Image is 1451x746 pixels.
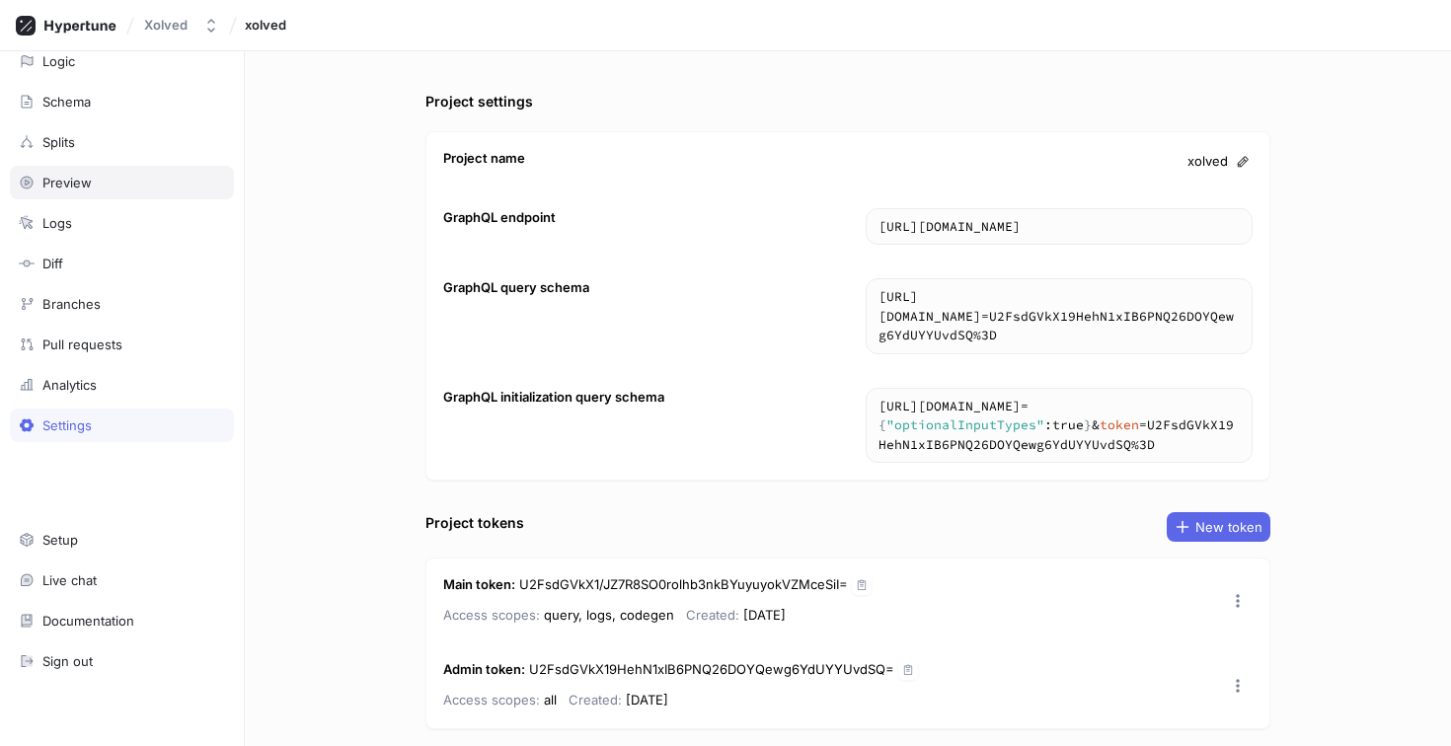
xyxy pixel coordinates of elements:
a: Documentation [10,604,234,637]
p: all [443,688,557,711]
button: Xolved [136,9,227,41]
div: Schema [42,94,91,110]
span: Created: [686,607,739,623]
span: xolved [1187,152,1228,172]
div: Logs [42,215,72,231]
div: Splits [42,134,75,150]
strong: Main token : [443,576,515,592]
div: Pull requests [42,336,122,352]
span: Created: [569,692,622,708]
strong: Admin token : [443,661,525,677]
div: Project tokens [425,512,524,533]
div: Diff [42,256,63,271]
div: Logic [42,53,75,69]
p: [DATE] [569,688,668,711]
span: U2FsdGVkX19HehN1xIB6PNQ26DOYQewg6YdUYYUvdSQ= [529,661,894,677]
div: GraphQL initialization query schema [443,388,664,408]
div: Project name [443,149,525,169]
textarea: [URL][DOMAIN_NAME] [867,209,1252,245]
div: Live chat [42,572,97,588]
textarea: [URL][DOMAIN_NAME] [867,279,1252,353]
span: Access scopes: [443,607,540,623]
div: Xolved [144,17,188,34]
span: Access scopes: [443,692,540,708]
button: New token [1167,512,1270,542]
span: xolved [245,18,286,32]
div: Project settings [425,91,533,112]
p: query, logs, codegen [443,603,674,627]
div: Setup [42,532,78,548]
div: GraphQL endpoint [443,208,556,228]
div: Settings [42,417,92,433]
div: Documentation [42,613,134,629]
p: [DATE] [686,603,786,627]
textarea: https://[DOMAIN_NAME]/schema?body={"optionalInputTypes":true}&token=U2FsdGVkX19HehN1xIB6PNQ26DOYQ... [867,389,1252,463]
span: New token [1195,521,1262,533]
div: Analytics [42,377,97,393]
div: Preview [42,175,92,190]
div: Sign out [42,653,93,669]
span: U2FsdGVkX1/JZ7R8SO0rolhb3nkBYuyuyokVZMceSiI= [519,576,848,592]
div: GraphQL query schema [443,278,589,298]
div: Branches [42,296,101,312]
